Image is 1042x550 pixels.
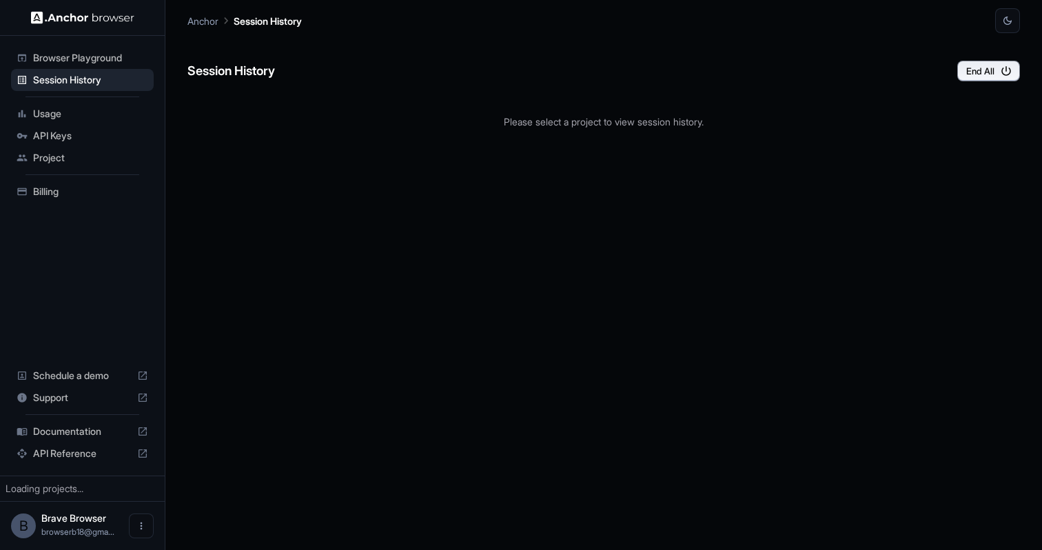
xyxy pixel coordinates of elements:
button: Open menu [129,513,154,538]
p: Anchor [187,14,218,28]
button: End All [957,61,1020,81]
div: Usage [11,103,154,125]
nav: breadcrumb [187,13,302,28]
div: B [11,513,36,538]
div: API Reference [11,442,154,465]
p: Session History [234,14,302,28]
div: Support [11,387,154,409]
span: Documentation [33,425,132,438]
img: Anchor Logo [31,11,134,24]
div: Documentation [11,420,154,442]
div: Project [11,147,154,169]
p: Please select a project to view session history. [187,114,1020,129]
span: Schedule a demo [33,369,132,383]
span: Session History [33,73,148,87]
div: Loading projects... [6,482,159,496]
h6: Session History [187,61,275,81]
span: Project [33,151,148,165]
span: API Reference [33,447,132,460]
span: Usage [33,107,148,121]
div: Schedule a demo [11,365,154,387]
span: browserb18@gmail.com [41,527,114,537]
span: Support [33,391,132,405]
span: API Keys [33,129,148,143]
div: Browser Playground [11,47,154,69]
span: Brave Browser [41,512,106,524]
div: API Keys [11,125,154,147]
span: Browser Playground [33,51,148,65]
span: Billing [33,185,148,198]
div: Billing [11,181,154,203]
div: Session History [11,69,154,91]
